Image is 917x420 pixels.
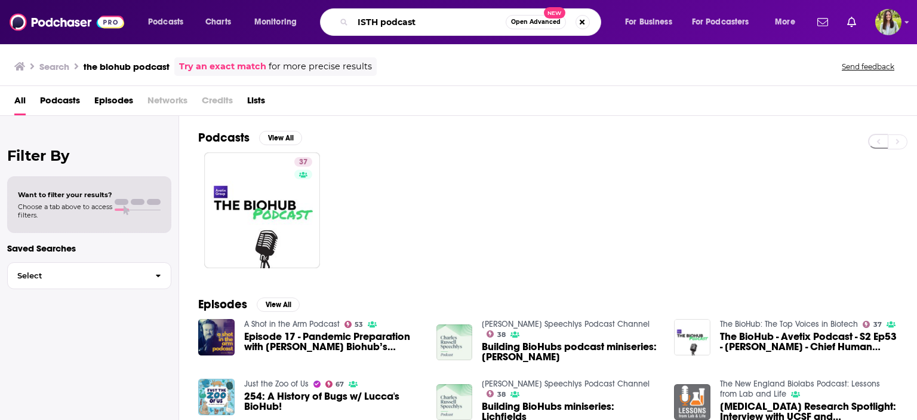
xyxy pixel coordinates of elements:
[775,14,795,30] span: More
[39,61,69,72] h3: Search
[259,131,302,145] button: View All
[331,8,613,36] div: Search podcasts, credits, & more...
[482,342,660,362] a: Building BioHubs podcast miniseries: Carter Jonas
[246,13,312,32] button: open menu
[198,379,235,415] img: 254: A History of Bugs w/ Lucca's BioHub!
[40,91,80,115] a: Podcasts
[244,379,309,389] a: Just the Zoo of Us
[10,11,124,33] img: Podchaser - Follow, Share and Rate Podcasts
[720,332,898,352] a: The BioHub - Avetix Podcast - S2 Ep53 - Lisa DiPaolo - Chief Human Resources Officer at Karyopharm
[842,12,861,32] a: Show notifications dropdown
[257,298,300,312] button: View All
[198,13,238,32] a: Charts
[18,191,112,199] span: Want to filter your results?
[244,332,422,352] a: Episode 17 - Pandemic Preparation with Chan Zuckerberg Biohub’s Cristina Tato
[497,332,506,338] span: 38
[720,332,898,352] span: The BioHub - Avetix Podcast - S2 Ep53 - [PERSON_NAME] - Chief Human Resources Officer at Karyopharm
[692,14,749,30] span: For Podcasters
[140,13,199,32] button: open menu
[497,392,506,397] span: 38
[720,319,858,329] a: The BioHub: The Top Voices in Biotech
[198,130,302,145] a: PodcastsView All
[482,342,660,362] span: Building BioHubs podcast miniseries: [PERSON_NAME]
[813,12,833,32] a: Show notifications dropdown
[202,91,233,115] span: Credits
[487,330,506,338] a: 38
[198,130,250,145] h2: Podcasts
[147,91,187,115] span: Networks
[179,60,266,73] a: Try an exact match
[198,297,300,312] a: EpisodesView All
[353,13,506,32] input: Search podcasts, credits, & more...
[617,13,687,32] button: open menu
[875,9,901,35] span: Logged in as meaghanyoungblood
[244,391,422,412] a: 254: A History of Bugs w/ Lucca's BioHub!
[84,61,170,72] h3: the biohub podcast
[8,272,146,280] span: Select
[294,157,312,167] a: 37
[544,7,565,19] span: New
[18,203,112,219] span: Choose a tab above to access filters.
[247,91,265,115] a: Lists
[7,147,171,164] h2: Filter By
[344,321,364,328] a: 53
[244,319,340,329] a: A Shot in the Arm Podcast
[269,60,372,73] span: for more precise results
[684,13,767,32] button: open menu
[325,381,344,388] a: 67
[511,19,561,25] span: Open Advanced
[767,13,810,32] button: open menu
[487,390,506,397] a: 38
[205,14,231,30] span: Charts
[198,297,247,312] h2: Episodes
[7,262,171,289] button: Select
[482,379,650,389] a: Charles Russell Speechlys Podcast Channel
[244,332,422,352] span: Episode 17 - Pandemic Preparation with [PERSON_NAME] Biohub’s [PERSON_NAME]
[625,14,672,30] span: For Business
[94,91,133,115] a: Episodes
[674,319,710,355] img: The BioHub - Avetix Podcast - S2 Ep53 - Lisa DiPaolo - Chief Human Resources Officer at Karyopharm
[204,152,320,268] a: 37
[720,379,880,399] a: The New England Biolabs Podcast: Lessons from Lab and Life
[863,321,882,328] a: 37
[198,319,235,355] img: Episode 17 - Pandemic Preparation with Chan Zuckerberg Biohub’s Cristina Tato
[875,9,901,35] button: Show profile menu
[482,319,650,329] a: Charles Russell Speechlys Podcast Channel
[7,243,171,254] p: Saved Searches
[838,62,898,72] button: Send feedback
[506,15,566,29] button: Open AdvancedNew
[148,14,183,30] span: Podcasts
[875,9,901,35] img: User Profile
[355,322,363,327] span: 53
[299,157,307,168] span: 37
[14,91,26,115] a: All
[873,322,882,327] span: 37
[436,324,473,361] img: Building BioHubs podcast miniseries: Carter Jonas
[336,382,344,387] span: 67
[254,14,297,30] span: Monitoring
